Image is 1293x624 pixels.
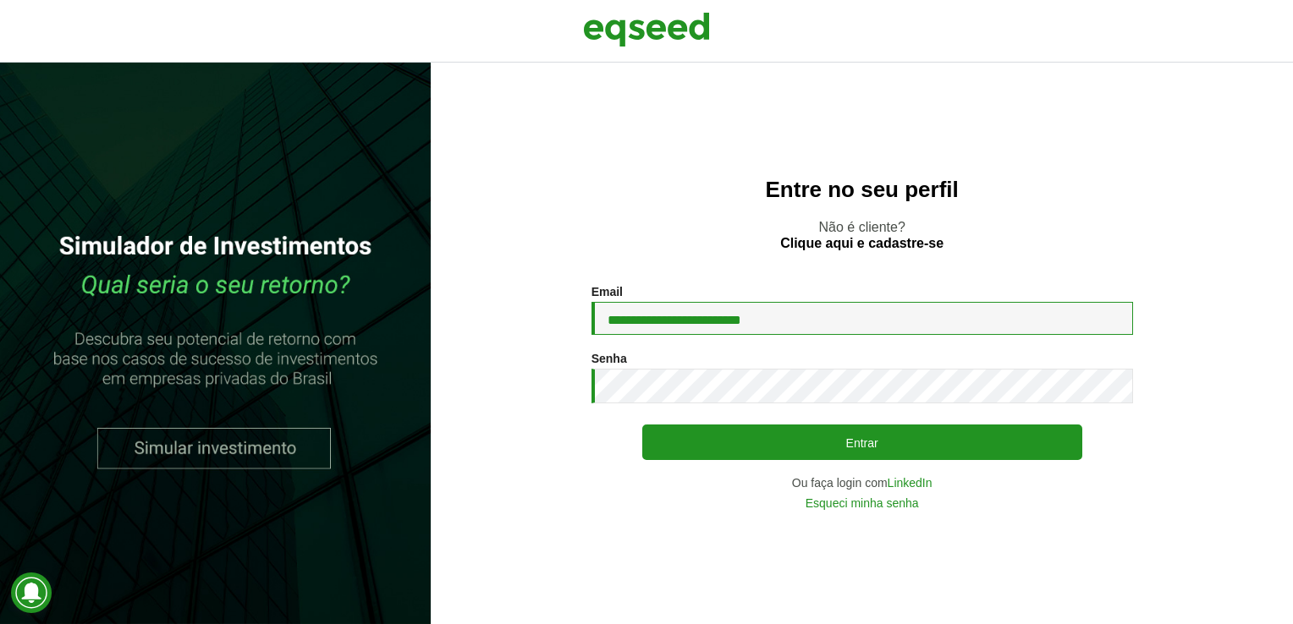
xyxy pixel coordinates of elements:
[780,237,944,250] a: Clique aqui e cadastre-se
[591,286,623,298] label: Email
[591,353,627,364] label: Senha
[591,477,1133,489] div: Ou faça login com
[642,424,1082,460] button: Entrar
[806,497,919,509] a: Esqueci minha senha
[888,477,933,489] a: LinkedIn
[583,8,710,51] img: EqSeed Logo
[465,178,1259,202] h2: Entre no seu perfil
[465,219,1259,251] p: Não é cliente?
